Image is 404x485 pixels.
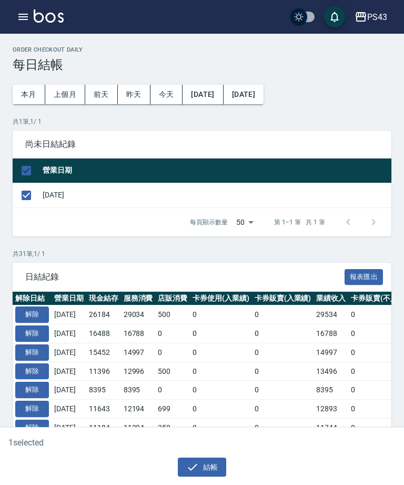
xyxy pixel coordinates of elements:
button: 解除 [15,420,49,436]
h3: 每日結帳 [13,57,391,72]
td: 0 [252,305,314,324]
td: [DATE] [40,183,391,207]
td: 500 [155,362,190,381]
td: 0 [190,418,252,437]
button: 上個月 [45,85,85,104]
th: 服務消費 [121,292,156,305]
td: 0 [155,343,190,362]
td: 11643 [86,400,121,419]
h6: 1 selected [8,436,44,449]
th: 卡券販賣(入業績) [252,292,314,305]
button: 報表匯出 [345,269,383,285]
button: 解除 [15,382,49,398]
p: 每頁顯示數量 [190,217,228,227]
td: 0 [252,418,314,437]
td: 0 [190,324,252,343]
td: [DATE] [52,381,86,400]
td: 0 [190,362,252,381]
td: 12194 [121,400,156,419]
th: 店販消費 [155,292,190,305]
td: 8395 [121,381,156,400]
td: 0 [190,400,252,419]
a: 報表匯出 [345,271,383,281]
button: 昨天 [118,85,150,104]
th: 業績收入 [314,292,348,305]
button: 解除 [15,325,49,342]
td: [DATE] [52,418,86,437]
div: 50 [232,208,257,236]
button: PS43 [350,6,391,28]
td: 0 [190,343,252,362]
td: 11184 [86,418,121,437]
td: 500 [155,305,190,324]
button: [DATE] [183,85,223,104]
td: 29034 [121,305,156,324]
td: 350 [155,418,190,437]
td: [DATE] [52,400,86,419]
td: 16788 [121,324,156,343]
td: [DATE] [52,305,86,324]
p: 共 31 筆, 1 / 1 [13,249,391,259]
button: 本月 [13,85,45,104]
img: Logo [34,9,64,23]
span: 尚未日結紀錄 [25,139,379,150]
td: 11744 [314,418,348,437]
td: 0 [252,343,314,362]
td: 26184 [86,305,121,324]
th: 營業日期 [40,159,391,183]
td: 11394 [121,418,156,437]
p: 第 1–1 筆 共 1 筆 [274,217,325,227]
span: 日結紀錄 [25,272,345,282]
button: 解除 [15,306,49,323]
p: 共 1 筆, 1 / 1 [13,117,391,126]
button: 前天 [85,85,118,104]
td: 14997 [314,343,348,362]
td: [DATE] [52,324,86,343]
th: 解除日結 [13,292,52,305]
td: 0 [155,381,190,400]
h2: Order checkout daily [13,46,391,53]
td: 8395 [86,381,121,400]
td: 0 [252,400,314,419]
td: 0 [252,324,314,343]
td: 12996 [121,362,156,381]
button: [DATE] [224,85,264,104]
td: 0 [252,362,314,381]
button: save [324,6,345,27]
td: 0 [155,324,190,343]
td: 12893 [314,400,348,419]
td: 11396 [86,362,121,381]
td: 16488 [86,324,121,343]
th: 卡券使用(入業績) [190,292,252,305]
td: 0 [252,381,314,400]
button: 今天 [150,85,183,104]
td: 15452 [86,343,121,362]
td: 699 [155,400,190,419]
td: 16788 [314,324,348,343]
td: 0 [190,381,252,400]
td: 8395 [314,381,348,400]
td: 0 [190,305,252,324]
td: 14997 [121,343,156,362]
button: 解除 [15,401,49,417]
td: 13496 [314,362,348,381]
div: PS43 [367,11,387,24]
button: 結帳 [178,458,227,477]
td: [DATE] [52,362,86,381]
th: 現金結存 [86,292,121,305]
button: 解除 [15,363,49,380]
th: 營業日期 [52,292,86,305]
button: 解除 [15,344,49,361]
td: 29534 [314,305,348,324]
td: [DATE] [52,343,86,362]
